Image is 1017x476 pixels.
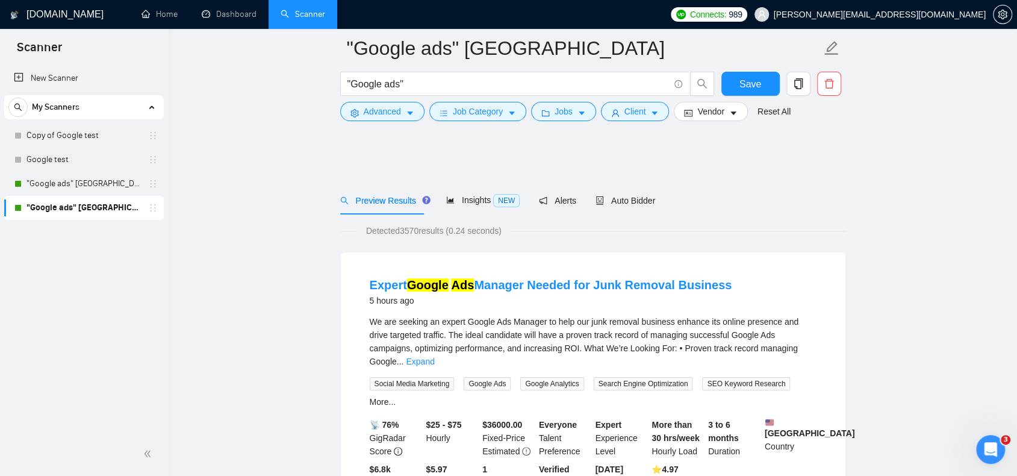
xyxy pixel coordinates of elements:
[446,196,455,204] span: area-chart
[674,80,682,88] span: info-circle
[148,179,158,189] span: holder
[429,102,526,121] button: barsJob Categorycaret-down
[539,196,547,205] span: notification
[652,420,699,443] b: More than 30 hrs/week
[423,418,480,458] div: Hourly
[721,72,780,96] button: Save
[708,420,739,443] b: 3 to 6 months
[706,418,762,458] div: Duration
[786,72,810,96] button: copy
[281,9,325,19] a: searchScanner
[993,10,1012,19] a: setting
[508,108,516,117] span: caret-down
[652,465,678,474] b: ⭐️ 4.97
[596,196,604,205] span: robot
[650,108,659,117] span: caret-down
[555,105,573,118] span: Jobs
[397,357,404,366] span: ...
[765,418,855,438] b: [GEOGRAPHIC_DATA]
[593,418,650,458] div: Experience Level
[596,465,623,474] b: [DATE]
[649,418,706,458] div: Hourly Load
[480,418,536,458] div: Fixed-Price
[370,317,799,366] span: We are seeking an expert Google Ads Manager to help our junk removal business enhance its online ...
[142,9,178,19] a: homeHome
[358,224,510,237] span: Detected 3570 results (0.24 seconds)
[539,420,577,430] b: Everyone
[531,102,596,121] button: folderJobscaret-down
[762,418,819,458] div: Country
[601,102,670,121] button: userClientcaret-down
[421,195,432,205] div: Tooltip anchor
[541,108,550,117] span: folder
[824,40,839,56] span: edit
[426,465,447,474] b: $5.97
[994,10,1012,19] span: setting
[370,315,816,368] div: We are seeking an expert Google Ads Manager to help our junk removal business enhance its online ...
[347,33,821,63] input: Scanner name...
[611,108,620,117] span: user
[493,194,520,207] span: NEW
[976,435,1005,464] iframe: Intercom live chat
[10,5,19,25] img: logo
[440,108,448,117] span: bars
[8,98,28,117] button: search
[757,105,791,118] a: Reset All
[818,78,841,89] span: delete
[148,155,158,164] span: holder
[539,465,570,474] b: Verified
[446,195,520,205] span: Insights
[697,105,724,118] span: Vendor
[522,447,530,456] span: exclamation-circle
[757,10,766,19] span: user
[1001,435,1010,445] span: 3
[340,196,349,205] span: search
[520,377,583,390] span: Google Analytics
[596,196,655,205] span: Auto Bidder
[4,66,164,90] li: New Scanner
[7,39,72,64] span: Scanner
[340,102,425,121] button: settingAdvancedcaret-down
[464,377,511,390] span: Google Ads
[350,108,359,117] span: setting
[370,293,732,308] div: 5 hours ago
[406,357,434,366] a: Expand
[453,105,503,118] span: Job Category
[202,9,257,19] a: dashboardDashboard
[370,278,732,292] a: ExpertGoogle AdsManager Needed for Junk Removal Business
[624,105,646,118] span: Client
[32,95,79,119] span: My Scanners
[817,72,841,96] button: delete
[148,203,158,213] span: holder
[684,108,692,117] span: idcard
[674,102,747,121] button: idcardVendorcaret-down
[14,66,154,90] a: New Scanner
[690,72,714,96] button: search
[370,420,399,430] b: 📡 76%
[367,418,424,458] div: GigRadar Score
[26,124,141,148] a: Copy of Google test
[482,420,522,430] b: $ 36000.00
[596,420,622,430] b: Expert
[347,77,669,92] input: Search Freelance Jobs...
[577,108,586,117] span: caret-down
[426,420,461,430] b: $25 - $75
[340,196,427,205] span: Preview Results
[594,377,693,390] span: Search Engine Optimization
[407,278,449,292] mark: Google
[729,108,738,117] span: caret-down
[702,377,790,390] span: SEO Keyword Research
[729,8,742,21] span: 989
[536,418,593,458] div: Talent Preference
[676,10,686,19] img: upwork-logo.png
[539,196,576,205] span: Alerts
[370,397,396,407] a: More...
[482,446,520,456] span: Estimated
[4,95,164,220] li: My Scanners
[691,78,714,89] span: search
[765,418,774,427] img: 🇺🇸
[787,78,810,89] span: copy
[148,131,158,140] span: holder
[26,196,141,220] a: "Google ads" [GEOGRAPHIC_DATA]
[739,77,761,92] span: Save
